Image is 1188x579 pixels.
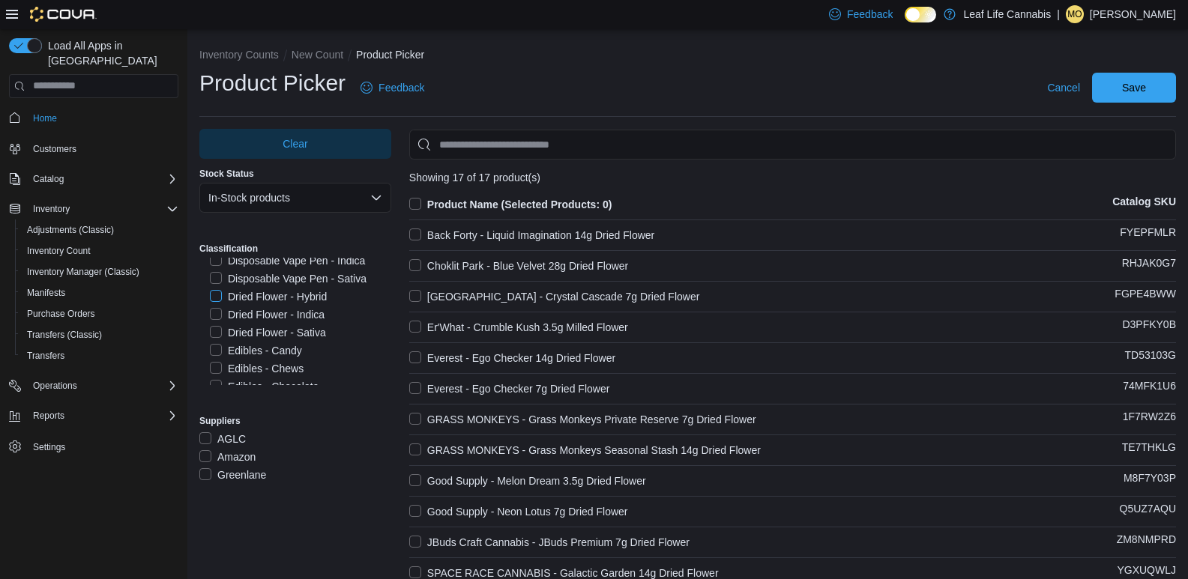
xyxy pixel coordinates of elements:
span: Catalog [27,170,178,188]
span: Clear [283,136,307,151]
span: Settings [33,441,65,453]
a: Inventory Count [21,242,97,260]
label: Good Supply - Neon Lotus 7g Dried Flower [409,503,628,521]
input: Dark Mode [905,7,936,22]
span: Reports [33,410,64,422]
span: Feedback [379,80,424,95]
button: Clear [199,129,391,159]
h1: Product Picker [199,68,346,98]
p: Q5UZ7AQU [1120,503,1176,521]
label: Back Forty - Liquid Imagination 14g Dried Flower [409,226,654,244]
label: Everest - Ego Checker 7g Dried Flower [409,380,610,398]
div: Morgan O'Neill [1066,5,1084,23]
p: TE7THKLG [1122,441,1176,459]
label: Everest - Ego Checker 14g Dried Flower [409,349,615,367]
span: Transfers [21,347,178,365]
a: Settings [27,438,71,456]
p: FYEPFMLR [1120,226,1176,244]
span: Inventory Count [21,242,178,260]
button: Inventory Count [15,240,184,261]
button: In-Stock products [199,183,391,213]
label: Classification [199,243,258,255]
label: Edibles - Chocolate [210,378,319,395]
button: Operations [27,377,83,395]
a: Home [27,109,63,127]
span: Home [27,109,178,127]
label: Amazon [199,448,256,466]
span: Reports [27,407,178,425]
p: M8F7Y03P [1124,472,1176,490]
span: Adjustments (Classic) [21,221,178,239]
span: Inventory Manager (Classic) [27,266,139,278]
button: Operations [3,375,184,396]
span: Transfers (Classic) [21,326,178,344]
span: Load All Apps in [GEOGRAPHIC_DATA] [42,38,178,68]
a: Adjustments (Classic) [21,221,120,239]
p: FGPE4BWW [1115,288,1176,306]
button: Reports [3,405,184,426]
button: Inventory Manager (Classic) [15,261,184,282]
a: Transfers (Classic) [21,326,108,344]
label: Er'What - Crumble Kush 3.5g Milled Flower [409,318,628,336]
span: Home [33,112,57,124]
span: Transfers (Classic) [27,329,102,341]
p: Catalog SKU [1112,195,1176,213]
label: Disposable Vape Pen - Indica [210,252,365,270]
span: Customers [33,143,76,155]
span: Settings [27,437,178,455]
span: Operations [27,377,178,395]
span: Cancel [1047,80,1080,95]
button: Cancel [1041,73,1086,103]
span: Transfers [27,350,64,362]
span: Operations [33,380,77,392]
button: Catalog [27,170,70,188]
button: Home [3,107,184,129]
button: Inventory [3,198,184,219]
a: Purchase Orders [21,305,101,323]
label: AGLC [199,430,246,448]
span: Inventory Count [27,245,91,257]
span: Manifests [27,287,65,299]
button: Adjustments (Classic) [15,219,184,240]
label: Suppliers [199,415,241,427]
span: Inventory Manager (Classic) [21,263,178,281]
label: Dried Flower - Sativa [210,324,326,342]
label: GRASS MONKEYS - Grass Monkeys Private Reserve 7g Dried Flower [409,410,756,428]
span: Purchase Orders [21,305,178,323]
span: Purchase Orders [27,308,95,320]
label: [GEOGRAPHIC_DATA] - Crystal Cascade 7g Dried Flower [409,288,700,306]
label: Greenlane [199,466,266,484]
label: Dried Flower - Indica [210,306,325,324]
span: Inventory [33,203,70,215]
p: 74MFK1U6 [1123,380,1176,398]
a: Feedback [355,73,430,103]
label: JBuds Craft Cannabis - JBuds Premium 7g Dried Flower [409,533,690,551]
span: Feedback [847,7,893,22]
label: Product Name (Selected Products: 0) [409,195,612,213]
label: Choklit Park - Blue Velvet 28g Dried Flower [409,257,628,275]
p: [PERSON_NAME] [1090,5,1176,23]
a: Customers [27,140,82,158]
span: Dark Mode [905,22,905,23]
p: 1F7RW2Z6 [1123,410,1176,428]
button: Transfers (Classic) [15,324,184,345]
span: MO [1067,5,1082,23]
button: Product Picker [356,49,424,61]
button: Manifests [15,282,184,303]
nav: An example of EuiBreadcrumbs [199,47,1176,65]
button: New Count [292,49,343,61]
span: Catalog [33,173,64,185]
span: Inventory [27,200,178,218]
button: Inventory [27,200,76,218]
nav: Complex example [9,101,178,497]
button: Transfers [15,345,184,366]
span: Manifests [21,284,178,302]
img: Cova [30,7,97,22]
a: Transfers [21,347,70,365]
label: Edibles - Candy [210,342,302,360]
p: ZM8NMPRD [1117,533,1176,551]
label: GRASS MONKEYS - Grass Monkeys Seasonal Stash 14g Dried Flower [409,441,761,459]
button: Purchase Orders [15,303,184,324]
p: RHJAK0G7 [1122,257,1176,275]
p: Leaf Life Cannabis [963,5,1051,23]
